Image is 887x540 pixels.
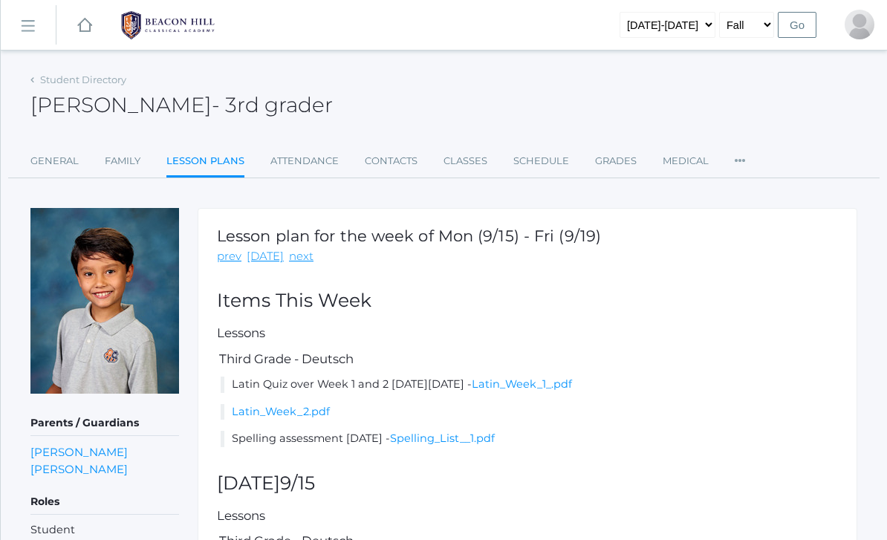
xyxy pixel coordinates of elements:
a: General [30,146,79,176]
a: Classes [443,146,487,176]
a: [PERSON_NAME] [30,461,128,478]
span: - 3rd grader [212,92,333,117]
a: Latin_Week_2.pdf [232,405,330,418]
span: 9/15 [280,472,315,494]
a: [DATE] [247,248,284,265]
a: Family [105,146,140,176]
img: BHCALogos-05-308ed15e86a5a0abce9b8dd61676a3503ac9727e845dece92d48e8588c001991.png [112,7,224,44]
h2: [PERSON_NAME] [30,94,333,117]
a: Spelling_List__1.pdf [390,432,495,445]
a: next [289,248,313,265]
h5: Third Grade - Deutsch [217,352,838,365]
a: prev [217,248,241,265]
h2: [DATE] [217,473,838,494]
a: Medical [663,146,709,176]
h5: Lessons [217,509,838,522]
a: Attendance [270,146,339,176]
h5: Roles [30,489,179,515]
a: Latin_Week_1_.pdf [472,377,572,391]
li: Spelling assessment [DATE] - [221,431,838,447]
div: Bradley Zeller [845,10,874,39]
li: Student [30,522,179,539]
a: Grades [595,146,637,176]
h5: Parents / Guardians [30,411,179,436]
h1: Lesson plan for the week of Mon (9/15) - Fri (9/19) [217,227,601,244]
a: Schedule [513,146,569,176]
input: Go [778,12,816,38]
li: Latin Quiz over Week 1 and 2 [DATE][DATE] - [221,377,838,393]
img: Owen Zeller [30,208,179,394]
a: Contacts [365,146,417,176]
a: Lesson Plans [166,146,244,178]
h5: Lessons [217,326,838,339]
a: Student Directory [40,74,126,85]
a: [PERSON_NAME] [30,443,128,461]
h2: Items This Week [217,290,838,311]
